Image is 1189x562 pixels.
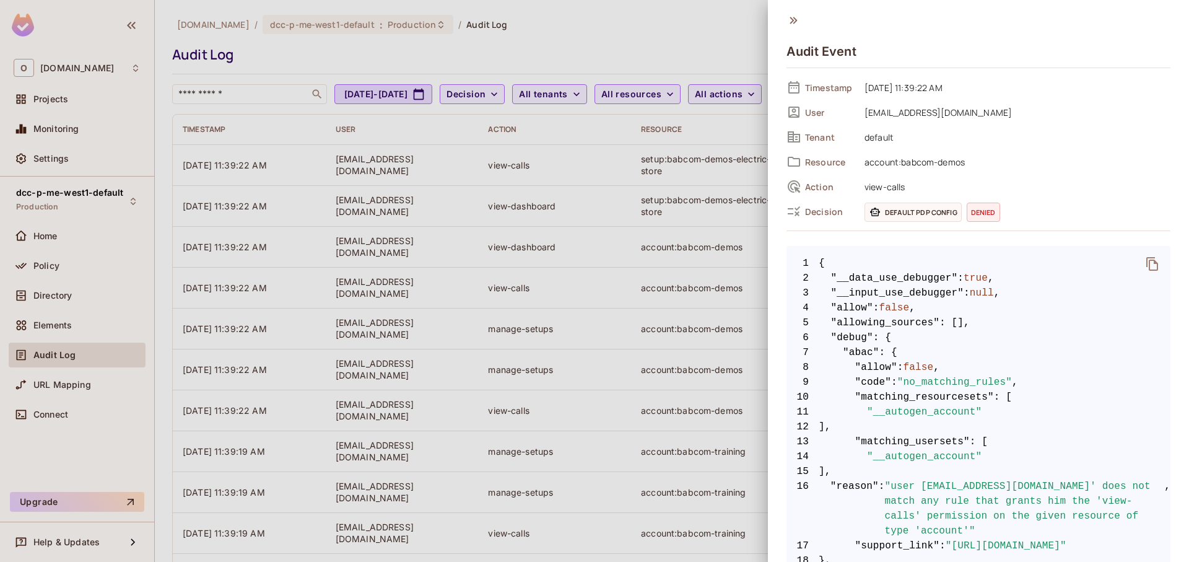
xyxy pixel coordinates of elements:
[786,419,819,434] span: 12
[1012,375,1018,390] span: ,
[855,375,892,390] span: "code"
[904,360,934,375] span: false
[858,154,1170,169] span: account:babcom-demos
[786,405,819,419] span: 11
[964,286,970,301] span: :
[879,345,897,360] span: : {
[819,256,825,271] span: {
[1138,249,1167,279] button: delete
[786,360,819,375] span: 8
[830,479,879,538] span: "reason"
[855,390,994,405] span: "matching_resourcesets"
[786,315,819,330] span: 5
[897,375,1012,390] span: "no_matching_rules"
[786,330,819,345] span: 6
[831,286,964,301] span: "__input_use_debugger"
[805,206,855,217] span: Decision
[786,464,1170,479] span: ],
[855,434,970,449] span: "matching_usersets"
[805,131,855,143] span: Tenant
[897,360,904,375] span: :
[964,271,988,286] span: true
[858,80,1170,95] span: [DATE] 11:39:22 AM
[939,315,970,330] span: : [],
[873,330,891,345] span: : {
[786,479,819,538] span: 16
[831,330,873,345] span: "debug"
[858,130,1170,144] span: default
[967,203,1000,222] span: denied
[879,301,910,315] span: false
[867,449,982,464] span: "__autogen_account"
[786,434,819,449] span: 13
[855,360,897,375] span: "allow"
[1164,479,1170,538] span: ,
[786,44,856,59] h4: Audit Event
[786,419,1170,434] span: ],
[885,479,1165,538] span: "user [EMAIL_ADDRESS][DOMAIN_NAME]' does not match any rule that grants him the 'view-calls' perm...
[858,105,1170,120] span: [EMAIL_ADDRESS][DOMAIN_NAME]
[805,82,855,94] span: Timestamp
[970,434,988,449] span: : [
[786,271,819,286] span: 2
[867,405,982,419] span: "__autogen_account"
[843,345,879,360] span: "abac"
[865,203,962,222] span: Default PDP config
[786,286,819,301] span: 3
[786,375,819,390] span: 9
[805,181,855,193] span: Action
[957,271,964,286] span: :
[858,179,1170,194] span: view-calls
[855,538,940,553] span: "support_link"
[879,479,885,538] span: :
[805,107,855,118] span: User
[786,538,819,553] span: 17
[831,315,940,330] span: "allowing_sources"
[988,271,994,286] span: ,
[994,390,1012,405] span: : [
[786,345,819,360] span: 7
[909,301,915,315] span: ,
[786,449,819,464] span: 14
[786,464,819,479] span: 15
[970,286,994,301] span: null
[873,301,879,315] span: :
[933,360,939,375] span: ,
[805,156,855,168] span: Resource
[891,375,897,390] span: :
[994,286,1000,301] span: ,
[831,271,958,286] span: "__data_use_debugger"
[831,301,873,315] span: "allow"
[786,301,819,315] span: 4
[946,538,1066,553] span: "[URL][DOMAIN_NAME]"
[939,538,946,553] span: :
[786,390,819,405] span: 10
[786,256,819,271] span: 1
